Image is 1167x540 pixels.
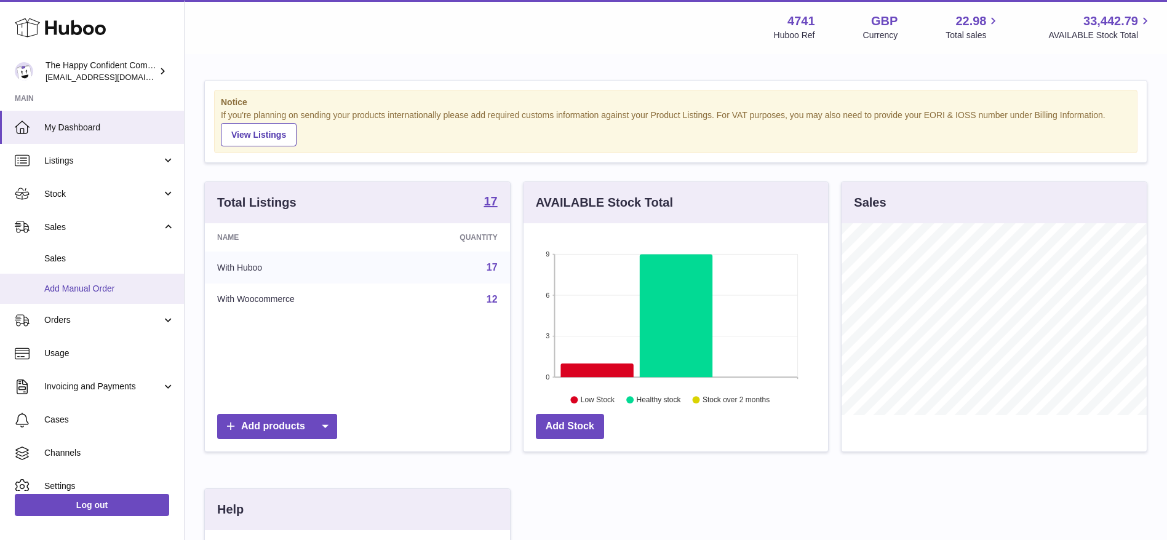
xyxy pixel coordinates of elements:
[205,252,394,284] td: With Huboo
[546,292,549,299] text: 6
[1083,13,1138,30] span: 33,442.79
[871,13,898,30] strong: GBP
[546,373,549,381] text: 0
[221,97,1131,108] strong: Notice
[44,253,175,264] span: Sales
[484,195,497,207] strong: 17
[703,395,770,404] text: Stock over 2 months
[44,381,162,392] span: Invoicing and Payments
[581,395,615,404] text: Low Stock
[217,194,297,211] h3: Total Listings
[221,109,1131,146] div: If you're planning on sending your products internationally please add required customs informati...
[217,501,244,518] h3: Help
[546,250,549,258] text: 9
[487,262,498,272] a: 17
[46,72,181,82] span: [EMAIL_ADDRESS][DOMAIN_NAME]
[44,347,175,359] span: Usage
[636,395,681,404] text: Healthy stock
[1048,13,1152,41] a: 33,442.79 AVAILABLE Stock Total
[863,30,898,41] div: Currency
[946,13,1000,41] a: 22.98 Total sales
[546,332,549,339] text: 3
[394,223,510,252] th: Quantity
[955,13,986,30] span: 22.98
[44,283,175,295] span: Add Manual Order
[487,294,498,304] a: 12
[787,13,815,30] strong: 4741
[1048,30,1152,41] span: AVAILABLE Stock Total
[15,494,169,516] a: Log out
[536,194,673,211] h3: AVAILABLE Stock Total
[44,221,162,233] span: Sales
[205,284,394,316] td: With Woocommerce
[44,314,162,326] span: Orders
[44,414,175,426] span: Cases
[854,194,886,211] h3: Sales
[221,123,297,146] a: View Listings
[44,480,175,492] span: Settings
[946,30,1000,41] span: Total sales
[44,155,162,167] span: Listings
[536,414,604,439] a: Add Stock
[15,62,33,81] img: internalAdmin-4741@internal.huboo.com
[217,414,337,439] a: Add products
[44,122,175,133] span: My Dashboard
[44,447,175,459] span: Channels
[44,188,162,200] span: Stock
[205,223,394,252] th: Name
[46,60,156,83] div: The Happy Confident Company
[484,195,497,210] a: 17
[774,30,815,41] div: Huboo Ref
